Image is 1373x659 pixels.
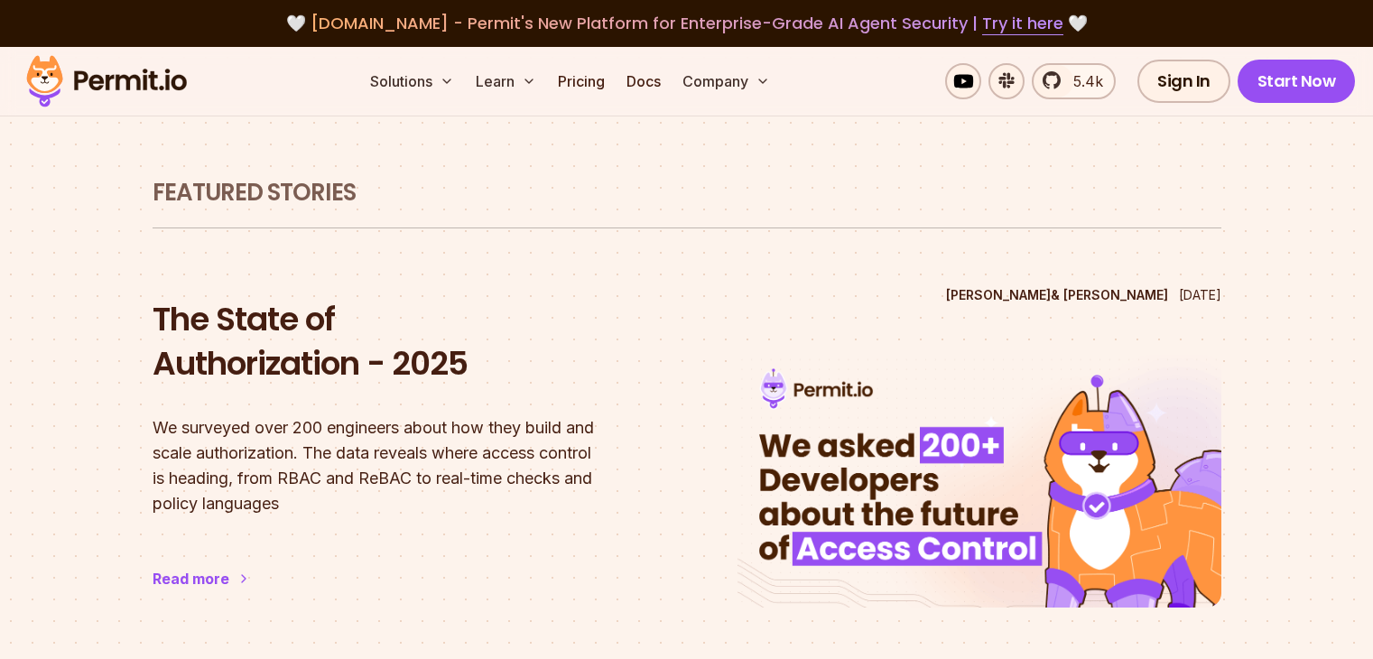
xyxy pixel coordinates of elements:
[1032,63,1116,99] a: 5.4k
[1062,70,1103,92] span: 5.4k
[363,63,461,99] button: Solutions
[153,568,229,589] div: Read more
[946,286,1168,304] p: [PERSON_NAME] & [PERSON_NAME]
[619,63,668,99] a: Docs
[1238,60,1356,103] a: Start Now
[311,12,1063,34] span: [DOMAIN_NAME] - Permit's New Platform for Enterprise-Grade AI Agent Security |
[153,297,636,386] h2: The State of Authorization - 2025
[153,279,1221,644] a: The State of Authorization - 2025[PERSON_NAME]& [PERSON_NAME][DATE]The State of Authorization - 2...
[1137,60,1230,103] a: Sign In
[43,11,1330,36] div: 🤍 🤍
[18,51,195,112] img: Permit logo
[153,177,1221,209] h1: Featured Stories
[738,355,1221,608] img: The State of Authorization - 2025
[982,12,1063,35] a: Try it here
[468,63,543,99] button: Learn
[675,63,777,99] button: Company
[1179,287,1221,302] time: [DATE]
[551,63,612,99] a: Pricing
[153,415,636,516] p: We surveyed over 200 engineers about how they build and scale authorization. The data reveals whe...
